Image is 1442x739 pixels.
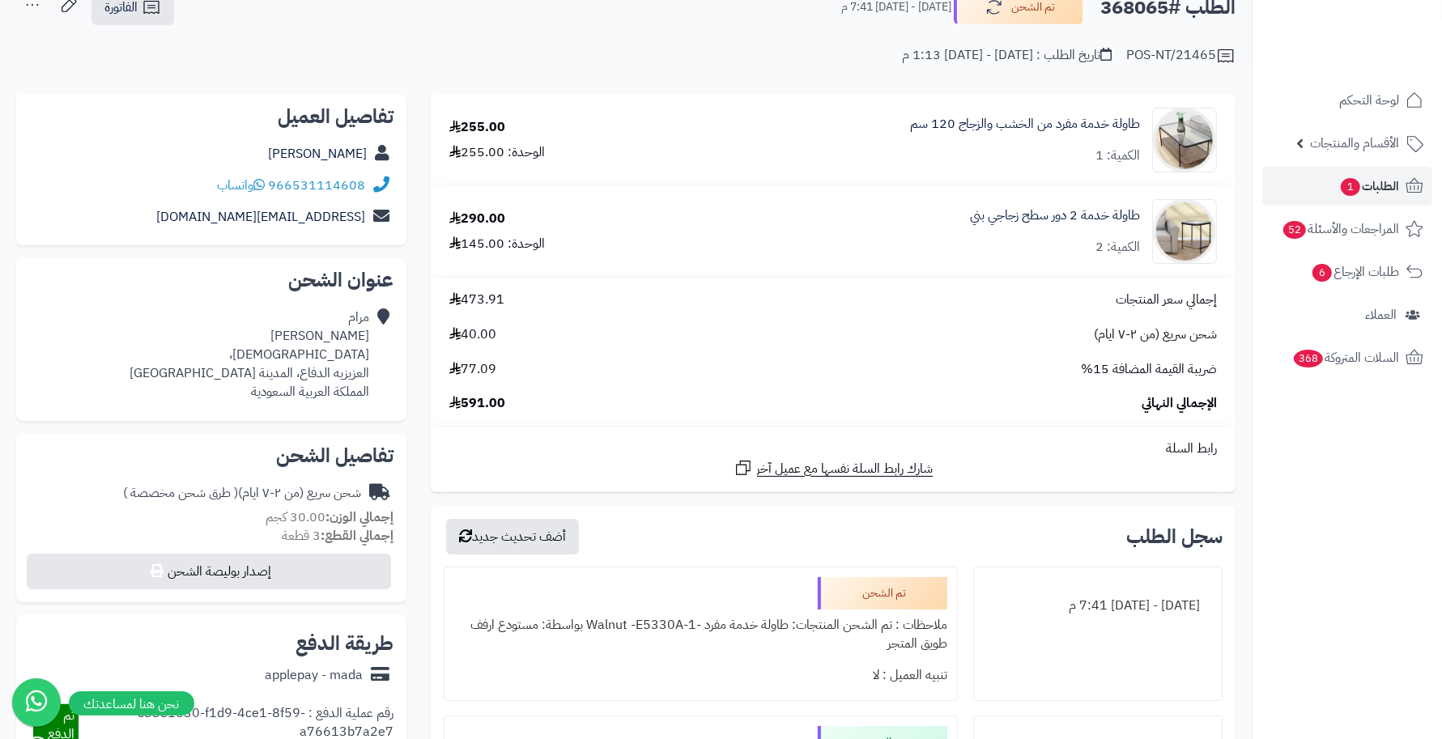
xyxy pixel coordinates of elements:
[268,176,365,195] a: 966531114608
[454,660,947,691] div: تنبيه العميل : لا
[1339,175,1399,197] span: الطلبات
[296,634,393,653] h2: طريقة الدفع
[1153,108,1216,172] img: 1751785797-1-90x90.jpg
[130,308,369,401] div: مرام [PERSON_NAME] [DEMOGRAPHIC_DATA]، العزيزيه الدفاع، المدينة [GEOGRAPHIC_DATA] المملكة العربية...
[446,519,579,554] button: أضف تحديث جديد
[1283,221,1306,239] span: 52
[984,590,1212,622] div: [DATE] - [DATE] 7:41 م
[449,291,504,309] span: 473.91
[29,270,393,290] h2: عنوان الشحن
[1116,291,1217,309] span: إجمالي سعر المنتجات
[449,235,545,253] div: الوحدة: 145.00
[1142,394,1217,413] span: الإجمالي النهائي
[1339,89,1399,112] span: لوحة التحكم
[1153,199,1216,264] img: 1752926710-1-90x90.jpg
[265,666,363,685] div: applepay - mada
[454,609,947,660] div: ملاحظات : تم الشحن المنتجات: طاولة خدمة مفرد -Walnut -E5330A-1 بواسطة: مستودع ارفف طويق المتجر
[449,325,496,344] span: 40.00
[1095,238,1140,257] div: الكمية: 2
[1262,167,1432,206] a: الطلبات1
[1262,253,1432,291] a: طلبات الإرجاع6
[282,526,393,546] small: 3 قطعة
[325,508,393,527] strong: إجمالي الوزن:
[1341,178,1360,196] span: 1
[902,46,1112,65] div: تاريخ الطلب : [DATE] - [DATE] 1:13 م
[217,176,265,195] a: واتساب
[1292,346,1399,369] span: السلات المتروكة
[449,210,505,228] div: 290.00
[1282,218,1399,240] span: المراجعات والأسئلة
[321,526,393,546] strong: إجمالي القطع:
[29,107,393,126] h2: تفاصيل العميل
[1262,81,1432,120] a: لوحة التحكم
[156,207,365,227] a: [EMAIL_ADDRESS][DOMAIN_NAME]
[1310,132,1399,155] span: الأقسام والمنتجات
[27,554,391,589] button: إصدار بوليصة الشحن
[970,206,1140,225] a: طاولة خدمة 2 دور سطح زجاجي بني
[449,394,505,413] span: 591.00
[123,484,361,503] div: شحن سريع (من ٢-٧ ايام)
[1294,350,1323,367] span: 368
[123,483,238,503] span: ( طرق شحن مخصصة )
[449,143,545,162] div: الوحدة: 255.00
[1081,360,1217,379] span: ضريبة القيمة المضافة 15%
[29,446,393,465] h2: تفاصيل الشحن
[268,144,367,164] a: [PERSON_NAME]
[449,360,496,379] span: 77.09
[1312,264,1332,282] span: 6
[1262,210,1432,248] a: المراجعات والأسئلة52
[1262,338,1432,377] a: السلات المتروكة368
[1262,295,1432,334] a: العملاء
[1126,527,1223,546] h3: سجل الطلب
[266,508,393,527] small: 30.00 كجم
[818,577,947,609] div: تم الشحن
[757,460,934,478] span: شارك رابط السلة نفسها مع عميل آخر
[437,440,1229,458] div: رابط السلة
[449,118,505,137] div: 255.00
[910,115,1140,134] a: طاولة خدمة مفرد من الخشب والزجاج 120 سم
[1094,325,1217,344] span: شحن سريع (من ٢-٧ ايام)
[1311,261,1399,283] span: طلبات الإرجاع
[1126,46,1236,66] div: POS-NT/21465
[1095,147,1140,165] div: الكمية: 1
[734,458,934,478] a: شارك رابط السلة نفسها مع عميل آخر
[1365,304,1397,326] span: العملاء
